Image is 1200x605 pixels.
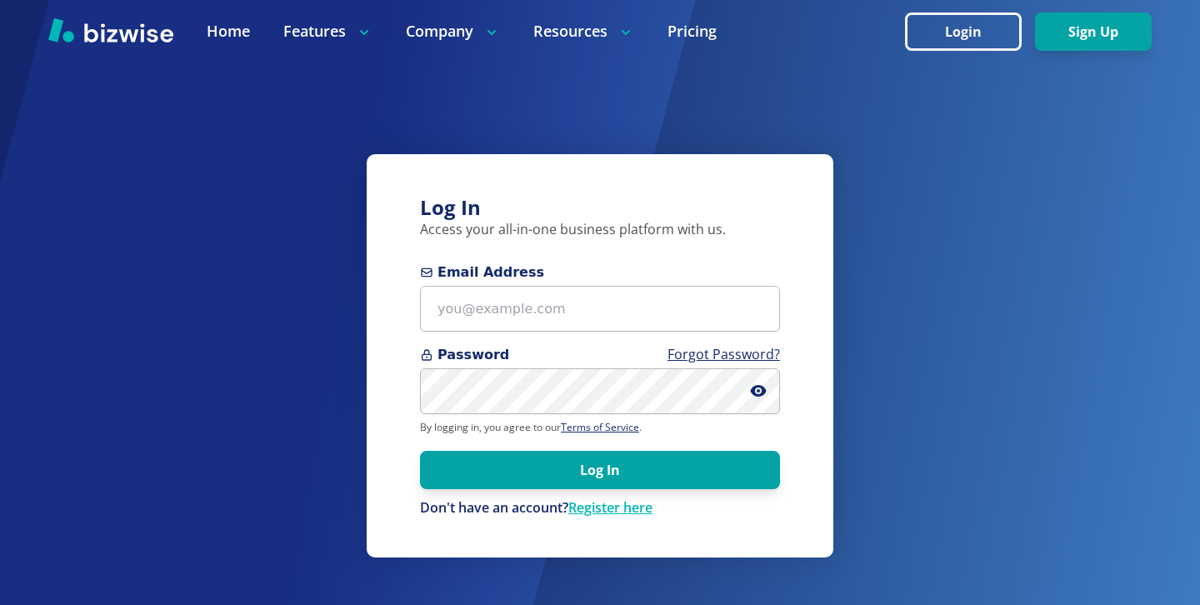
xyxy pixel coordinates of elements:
[420,499,780,517] div: Don't have an account?Register here
[533,21,634,42] p: Resources
[420,451,780,489] button: Log In
[406,21,500,42] p: Company
[420,345,780,365] span: Password
[905,24,1035,40] a: Login
[420,221,780,239] p: Access your all-in-one business platform with us.
[561,420,639,434] a: Terms of Service
[48,17,173,42] img: Bizwise Logo
[420,262,780,282] span: Email Address
[420,286,780,332] input: you@example.com
[568,498,652,517] a: Register here
[667,345,780,363] a: Forgot Password?
[420,421,780,434] p: By logging in, you agree to our .
[207,21,250,42] a: Home
[420,194,780,222] h3: Log In
[420,499,780,517] p: Don't have an account?
[283,21,372,42] p: Features
[667,21,717,42] a: Pricing
[1035,24,1152,40] a: Sign Up
[1035,12,1152,51] button: Sign Up
[905,12,1022,51] button: Login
